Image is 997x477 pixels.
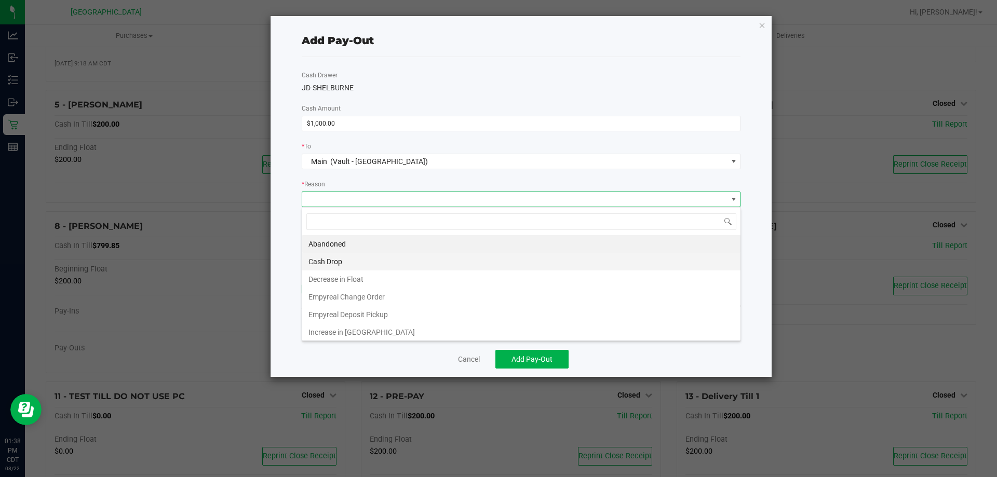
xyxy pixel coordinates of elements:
button: Add Pay-Out [495,350,569,369]
label: To [302,142,311,151]
span: Main [311,157,327,166]
li: Decrease in Float [302,270,740,288]
label: Cash Drawer [302,71,338,80]
span: Add Pay-Out [511,355,553,363]
li: Empyreal Change Order [302,288,740,306]
li: Increase in [GEOGRAPHIC_DATA] [302,323,740,341]
li: Abandoned [302,235,740,253]
li: Empyreal Deposit Pickup [302,306,740,323]
label: Reason [302,180,325,189]
span: (Vault - [GEOGRAPHIC_DATA]) [330,157,428,166]
div: JD-SHELBURNE [302,83,741,93]
iframe: Resource center [10,394,42,425]
div: Add Pay-Out [302,33,374,48]
li: Cash Drop [302,253,740,270]
span: Cash Amount [302,105,341,112]
a: Cancel [458,354,480,365]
